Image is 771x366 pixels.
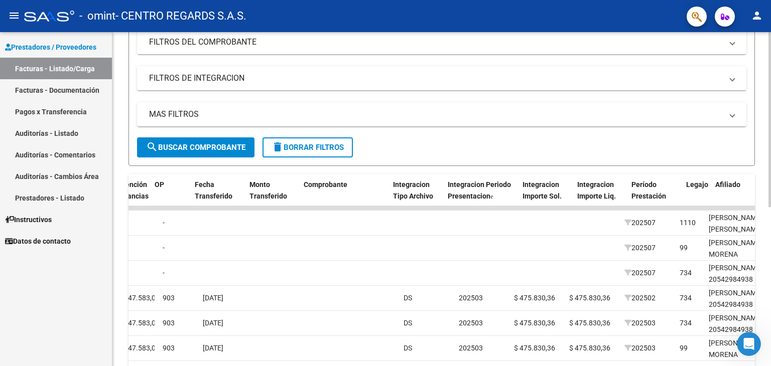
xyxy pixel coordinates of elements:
span: - CENTRO REGARDS S.A.S. [115,5,246,27]
div: 734 [680,267,692,279]
mat-expansion-panel-header: FILTROS DE INTEGRACION [137,66,746,90]
datatable-header-cell: Período Prestación [627,174,682,218]
span: - omint [79,5,115,27]
iframe: Intercom live chat [737,332,761,356]
datatable-header-cell: Comprobante [300,174,389,218]
span: [DATE] [203,344,223,352]
span: $ 47.583,05 [122,294,160,302]
span: Borrar Filtros [272,143,344,152]
span: DS [404,344,412,352]
div: 734 [680,292,692,304]
span: 202503 [459,319,483,327]
button: Buscar Comprobante [137,137,254,157]
span: Integracion Periodo Presentacion [448,180,511,200]
span: 202507 [624,244,656,252]
span: 202503 [624,344,656,352]
span: Monto Transferido [249,180,287,200]
span: [DATE] [203,294,223,302]
div: 734 [680,317,692,329]
span: OP [155,180,164,189]
datatable-header-cell: Integracion Periodo Presentacion [444,174,518,218]
span: DS [404,319,412,327]
span: Integracion Importe Sol. [523,180,562,200]
span: Comprobante [304,180,347,189]
span: Datos de contacto [5,236,71,247]
span: 202507 [624,269,656,277]
span: $ 47.583,05 [122,344,160,352]
span: - [163,269,165,277]
span: Buscar Comprobante [146,143,245,152]
span: 202503 [624,319,656,327]
span: $ 475.830,36 [514,294,555,302]
span: DS [404,294,412,302]
mat-panel-title: FILTROS DE INTEGRACION [149,73,722,84]
span: Instructivos [5,214,52,225]
mat-icon: search [146,141,158,153]
datatable-header-cell: Monto Transferido [245,174,300,218]
button: Borrar Filtros [263,137,353,157]
span: Afiliado [715,180,740,189]
datatable-header-cell: Retención Ganancias [110,174,151,218]
span: $ 475.830,36 [569,344,610,352]
datatable-header-cell: Integracion Importe Liq. [573,174,628,218]
div: 1110 [680,217,696,229]
span: Fecha Transferido [195,180,232,200]
div: 99 [680,242,688,254]
span: $ 475.830,36 [514,319,555,327]
span: 202503 [459,294,483,302]
span: - [163,244,165,252]
span: Legajo [686,180,708,189]
span: - [163,219,165,227]
span: 903 [163,319,175,327]
mat-icon: menu [8,10,20,22]
datatable-header-cell: OP [151,174,190,218]
datatable-header-cell: Integracion Importe Sol. [519,174,573,218]
datatable-header-cell: Fecha Transferido [191,174,245,218]
datatable-header-cell: Integracion Tipo Archivo [389,174,444,218]
mat-expansion-panel-header: FILTROS DEL COMPROBANTE [137,30,746,54]
span: [DATE] [203,319,223,327]
span: 202503 [459,344,483,352]
div: 99 [680,342,688,354]
span: 202502 [624,294,656,302]
mat-panel-title: MAS FILTROS [149,109,722,120]
span: 202507 [624,219,656,227]
span: Retención Ganancias [114,180,149,200]
span: 903 [163,344,175,352]
span: Integracion Tipo Archivo [393,180,433,200]
datatable-header-cell: Legajo [682,174,711,218]
mat-expansion-panel-header: MAS FILTROS [137,102,746,126]
span: Prestadores / Proveedores [5,42,96,53]
mat-panel-title: FILTROS DEL COMPROBANTE [149,37,722,48]
mat-icon: person [751,10,763,22]
mat-icon: delete [272,141,284,153]
span: Integracion Importe Liq. [577,180,616,200]
span: $ 475.830,36 [514,344,555,352]
span: 903 [163,294,175,302]
span: $ 47.583,05 [122,319,160,327]
span: $ 475.830,36 [569,319,610,327]
span: Período Prestación [631,180,666,200]
span: $ 475.830,36 [569,294,610,302]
